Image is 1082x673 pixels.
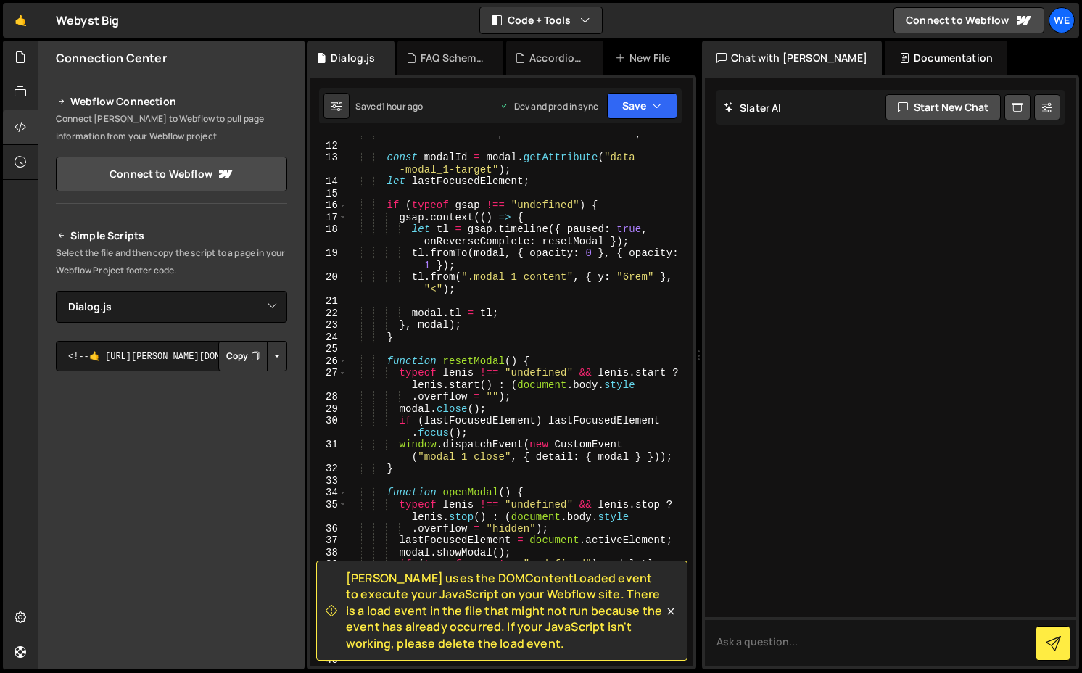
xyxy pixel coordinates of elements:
div: 34 [310,487,347,499]
h2: Webflow Connection [56,93,287,110]
div: 21 [310,295,347,307]
div: 43 [310,654,347,666]
div: Dialog.js [331,51,375,65]
div: 30 [310,415,347,439]
div: 1 hour ago [381,100,424,112]
div: FAQ Schema.js [421,51,486,65]
div: Documentation [885,41,1007,75]
div: 12 [310,140,347,152]
div: New File [615,51,676,65]
a: Connect to Webflow [893,7,1044,33]
div: 41 [310,619,347,643]
div: 14 [310,176,347,188]
div: 17 [310,212,347,224]
button: Start new chat [885,94,1001,120]
div: 28 [310,391,347,403]
textarea: <!--🤙 [URL][PERSON_NAME][DOMAIN_NAME]> <script>document.addEventListener("DOMContentLoaded", func... [56,341,287,371]
div: 33 [310,475,347,487]
div: 36 [310,523,347,535]
div: Accordion.js [529,51,586,65]
div: 18 [310,223,347,247]
a: Connect to Webflow [56,157,287,191]
div: 19 [310,247,347,271]
div: 31 [310,439,347,463]
div: 35 [310,499,347,523]
div: 16 [310,199,347,212]
div: 42 [310,643,347,655]
button: Save [607,93,677,119]
h2: Connection Center [56,50,167,66]
div: Saved [355,100,423,112]
iframe: YouTube video player [56,395,289,526]
iframe: YouTube video player [56,535,289,666]
div: 40 [310,582,347,619]
div: 32 [310,463,347,475]
button: Code + Tools [480,7,602,33]
p: Select the file and then copy the script to a page in your Webflow Project footer code. [56,244,287,279]
div: Button group with nested dropdown [218,341,287,371]
div: 26 [310,355,347,368]
h2: Slater AI [724,101,782,115]
span: [PERSON_NAME] uses the DOMContentLoaded event to execute your JavaScript on your Webflow site. Th... [346,570,664,651]
div: 15 [310,188,347,200]
div: Dev and prod in sync [500,100,598,112]
div: 39 [310,558,347,582]
a: 🤙 [3,3,38,38]
div: 38 [310,547,347,559]
div: 22 [310,307,347,320]
div: 29 [310,403,347,416]
a: We [1049,7,1075,33]
h2: Simple Scripts [56,227,287,244]
div: 25 [310,343,347,355]
div: 23 [310,319,347,331]
div: 24 [310,331,347,344]
div: 37 [310,534,347,547]
div: Webyst Big [56,12,120,29]
div: 27 [310,367,347,391]
p: Connect [PERSON_NAME] to Webflow to pull page information from your Webflow project [56,110,287,145]
div: 20 [310,271,347,295]
button: Copy [218,341,268,371]
div: Chat with [PERSON_NAME] [702,41,882,75]
div: 13 [310,152,347,176]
